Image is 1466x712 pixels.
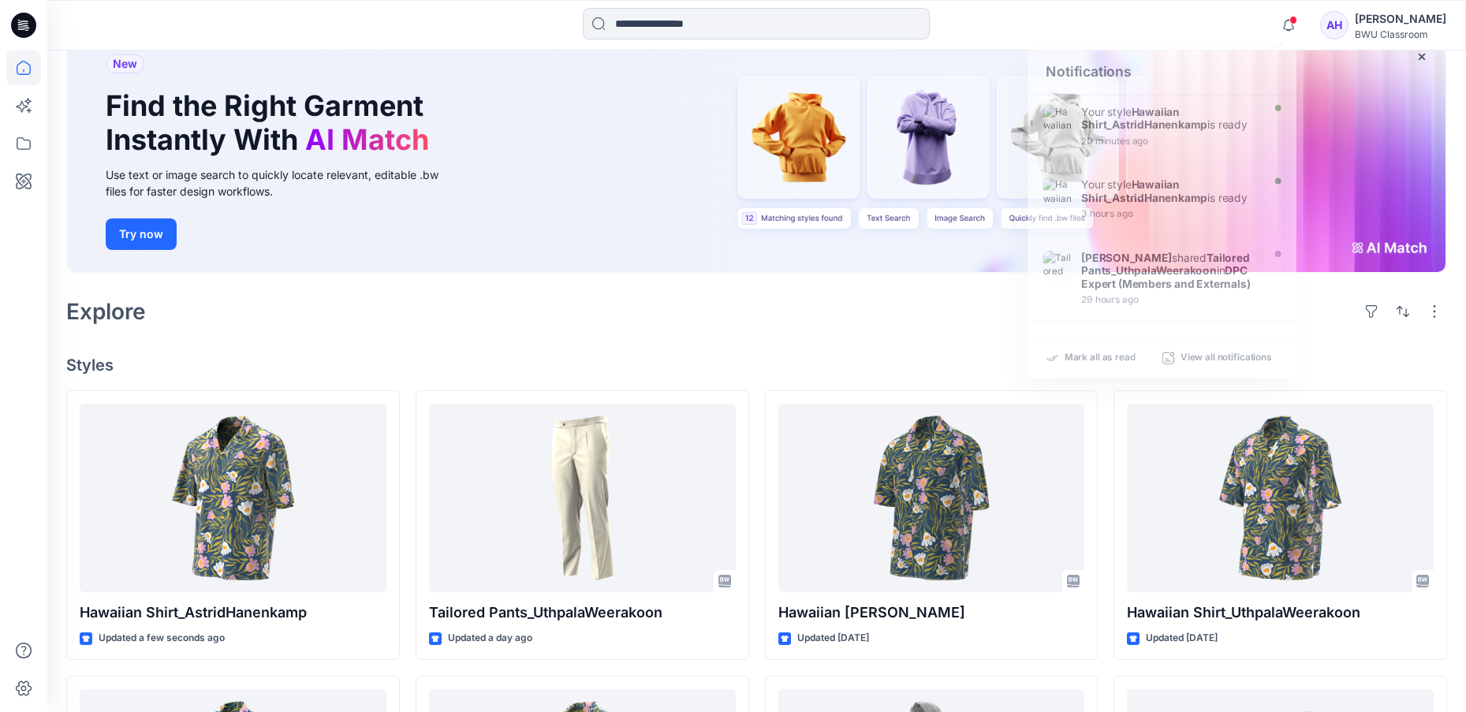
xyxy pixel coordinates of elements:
a: Tailored Pants_UthpalaWeerakoon [429,404,736,593]
p: Hawaiian Shirt_UthpalaWeerakoon [1127,602,1434,624]
p: View all notifications [1181,352,1272,366]
strong: DPC Expert (Members and Externals) [1081,264,1250,290]
div: shared in [1081,251,1258,290]
div: [PERSON_NAME] [1355,9,1446,28]
a: Hawaiian Shirt_AstridHanenkamp [80,404,386,593]
img: Hawaiian Shirt_AstridHanenkamp [1043,178,1074,209]
p: Tailored Pants_UthpalaWeerakoon [429,602,736,624]
h4: Styles [66,356,1447,375]
h1: Find the Right Garment Instantly With [106,89,437,157]
button: Try now [106,218,177,250]
h2: Explore [66,299,146,324]
p: Updated [DATE] [797,630,869,647]
p: Updated [DATE] [1146,630,1218,647]
span: New [113,54,137,73]
p: Updated a few seconds ago [99,630,225,647]
a: Hawaiian Shirt_UthpalaWeerakoon [1127,404,1434,593]
div: AH [1320,11,1348,39]
p: Hawaiian Shirt_AstridHanenkamp [80,602,386,624]
strong: Hawaiian Shirt_AstridHanenkamp [1081,178,1207,204]
div: Sunday, September 28, 2025 18:03 [1081,295,1258,306]
div: Your style is ready [1081,178,1258,204]
p: Mark all as read [1065,352,1136,366]
p: Updated a day ago [448,630,532,647]
div: Notifications [1028,49,1296,95]
span: AI Match [305,122,429,157]
strong: [PERSON_NAME] [1081,251,1172,264]
div: Your style is ready [1081,105,1258,131]
p: Hawaiian [PERSON_NAME] [778,602,1085,624]
img: Tailored Pants_UthpalaWeerakoon [1043,251,1074,281]
strong: Hawaiian Shirt_AstridHanenkamp [1081,105,1207,131]
a: Hawaiian Shirt_Lisha Sanders [778,404,1085,593]
img: Hawaiian Shirt_AstridHanenkamp [1043,105,1074,136]
div: BWU Classroom [1355,28,1446,40]
div: Monday, September 29, 2025 22:38 [1081,136,1258,147]
div: Use text or image search to quickly locate relevant, editable .bw files for faster design workflows. [106,166,461,199]
strong: Tailored Pants_UthpalaWeerakoon [1081,251,1249,277]
div: Monday, September 29, 2025 20:15 [1081,209,1258,220]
